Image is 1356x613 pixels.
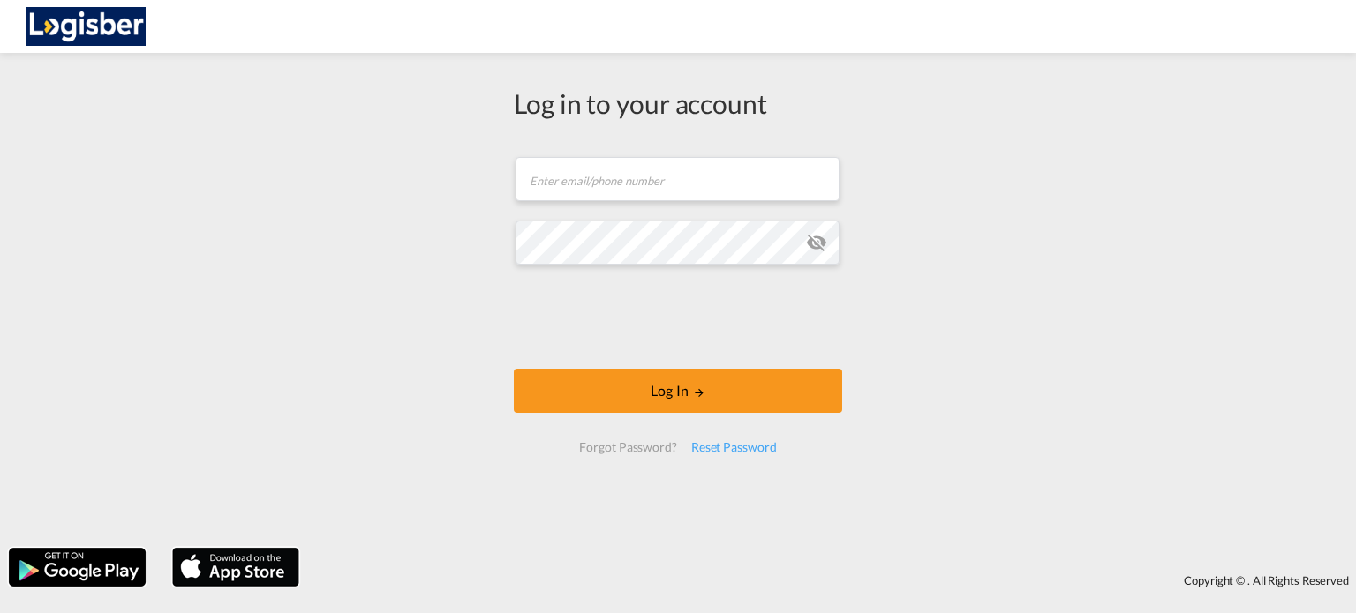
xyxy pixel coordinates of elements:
img: d7a75e507efd11eebffa5922d020a472.png [26,7,146,47]
div: Log in to your account [514,85,842,122]
img: google.png [7,546,147,588]
md-icon: icon-eye-off [806,232,827,253]
div: Copyright © . All Rights Reserved [308,565,1356,595]
img: apple.png [170,546,301,588]
button: LOGIN [514,369,842,413]
div: Forgot Password? [572,431,683,463]
input: Enter email/phone number [516,157,840,201]
div: Reset Password [684,431,784,463]
iframe: reCAPTCHA [544,282,812,351]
